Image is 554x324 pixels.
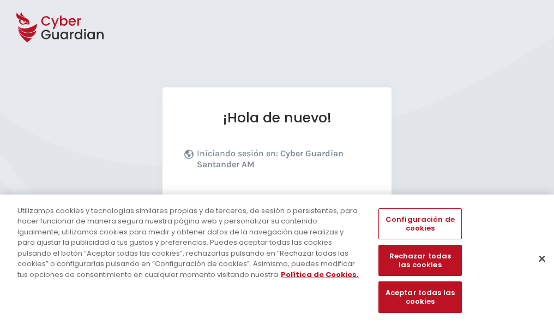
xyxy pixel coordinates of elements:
[378,208,461,239] button: Configuración de cookies, Abre el cuadro de diálogo del centro de preferencias.
[17,205,362,280] div: Utilizamos cookies y tecnologías similares propias y de terceros, de sesión o persistentes, para ...
[378,282,461,313] button: Aceptar todas las cookies
[378,245,461,276] button: Rechazar todas las cookies
[197,148,344,169] b: Cyber Guardian Santander AM
[184,109,370,126] h1: ¡Hola de nuevo!
[197,148,367,175] p: Iniciando sesión en:
[530,246,554,270] button: Cerrar
[281,269,359,280] a: Más información sobre su privacidad, se abre en una nueva pestaña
